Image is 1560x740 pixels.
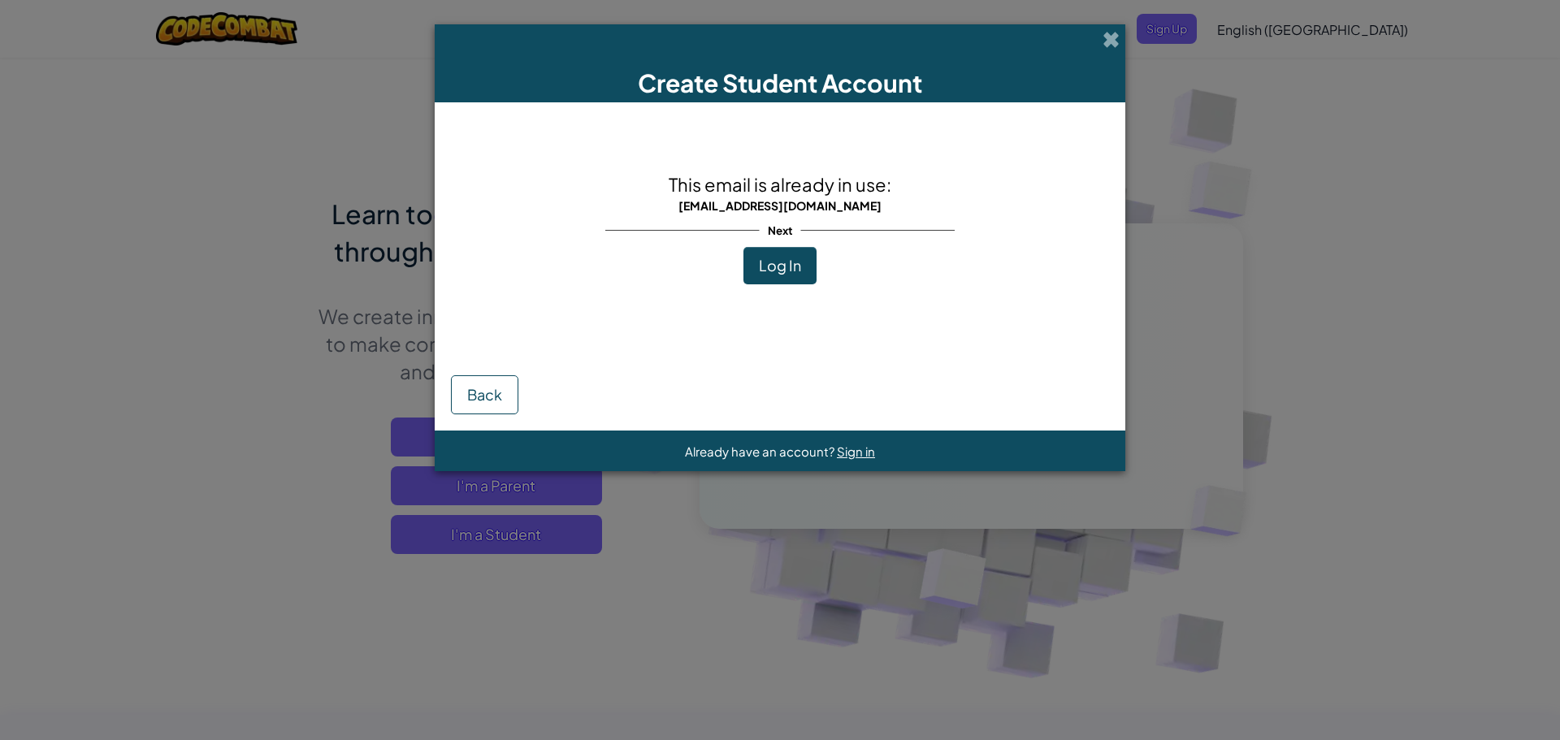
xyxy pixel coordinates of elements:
span: Back [467,385,502,404]
a: Sign in [837,444,875,459]
span: [EMAIL_ADDRESS][DOMAIN_NAME] [678,198,882,213]
span: Already have an account? [685,444,837,459]
span: This email is already in use: [669,173,891,196]
button: Log In [743,247,817,284]
span: Next [760,219,801,242]
span: Create Student Account [638,67,922,98]
span: Log In [759,256,801,275]
button: Back [451,375,518,414]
